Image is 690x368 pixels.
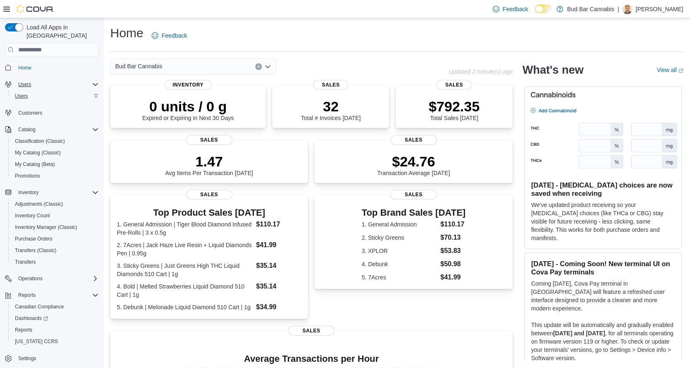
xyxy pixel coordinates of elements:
[2,352,102,364] button: Settings
[8,90,102,102] button: Users
[15,338,58,345] span: [US_STATE] CCRS
[531,279,675,313] p: Coming [DATE], Cova Pay terminal in [GEOGRAPHIC_DATA] will feature a refreshed user interface des...
[15,259,36,265] span: Transfers
[255,63,262,70] button: Clear input
[15,63,35,73] a: Home
[429,98,479,115] p: $792.35
[23,23,99,40] span: Load All Apps in [GEOGRAPHIC_DATA]
[256,302,301,312] dd: $34.99
[15,303,64,310] span: Canadian Compliance
[377,153,450,176] div: Transaction Average [DATE]
[12,136,68,146] a: Classification (Classic)
[531,260,675,276] h3: [DATE] - Coming Soon! New terminal UI on Cova Pay terminals
[256,261,301,271] dd: $35.14
[142,98,234,115] p: 0 units / 0 g
[12,136,99,146] span: Classification (Classic)
[8,135,102,147] button: Classification (Classic)
[8,301,102,313] button: Canadian Compliance
[18,292,36,298] span: Reports
[18,355,36,362] span: Settings
[15,149,61,156] span: My Catalog (Classic)
[264,63,271,70] button: Open list of options
[12,171,44,181] a: Promotions
[15,173,40,179] span: Promotions
[18,65,31,71] span: Home
[390,190,437,200] span: Sales
[12,159,58,169] a: My Catalog (Beta)
[429,98,479,121] div: Total Sales [DATE]
[12,337,61,346] a: [US_STATE] CCRS
[301,98,361,115] p: 32
[503,5,528,13] span: Feedback
[12,159,99,169] span: My Catalog (Beta)
[2,187,102,198] button: Inventory
[12,199,66,209] a: Adjustments (Classic)
[117,262,253,278] dt: 3. Sticky Greens | Just Greens High THC Liquid Diamonds 510 Cart | 1g
[12,211,99,221] span: Inventory Count
[390,135,437,145] span: Sales
[117,354,506,364] h4: Average Transactions per Hour
[18,275,43,282] span: Operations
[301,98,361,121] div: Total # Invoices [DATE]
[15,224,77,231] span: Inventory Manager (Classic)
[531,181,675,197] h3: [DATE] - [MEDICAL_DATA] choices are now saved when receiving
[17,5,54,13] img: Cova
[117,303,253,311] dt: 5. Debunk | Melonade Liquid Diamond 510 Cart | 1g
[8,210,102,221] button: Inventory Count
[12,245,60,255] a: Transfers (Classic)
[2,107,102,119] button: Customers
[8,170,102,182] button: Promotions
[12,211,53,221] a: Inventory Count
[18,110,42,116] span: Customers
[12,234,56,244] a: Purchase Orders
[117,220,253,237] dt: 1. General Admission | Tiger Blood Diamond Infused Pre-Rolls | 3 x 0.5g
[256,219,301,229] dd: $110.17
[256,240,301,250] dd: $41.99
[567,4,615,14] p: Bud Bar Cannabis
[437,80,472,90] span: Sales
[12,91,99,101] span: Users
[15,236,53,242] span: Purchase Orders
[617,4,619,14] p: |
[12,302,99,312] span: Canadian Compliance
[18,81,31,88] span: Users
[12,257,39,267] a: Transfers
[15,212,50,219] span: Inventory Count
[8,336,102,347] button: [US_STATE] CCRS
[441,233,466,243] dd: $70.13
[362,220,437,228] dt: 1. General Admission
[12,222,99,232] span: Inventory Manager (Classic)
[377,153,450,170] p: $24.76
[15,93,28,99] span: Users
[489,1,531,17] a: Feedback
[12,257,99,267] span: Transfers
[8,221,102,233] button: Inventory Manager (Classic)
[12,171,99,181] span: Promotions
[12,337,99,346] span: Washington CCRS
[117,241,253,257] dt: 2. 7Acres | Jack Haze Live Resin + Liquid Diamonds Pen | 0.95g
[15,188,99,197] span: Inventory
[2,124,102,135] button: Catalog
[362,233,437,242] dt: 2. Sticky Greens
[362,208,466,218] h3: Top Brand Sales [DATE]
[15,315,48,322] span: Dashboards
[15,327,32,333] span: Reports
[15,108,99,118] span: Customers
[12,91,31,101] a: Users
[8,147,102,159] button: My Catalog (Classic)
[622,4,632,14] div: Robert Johnson
[553,330,605,337] strong: [DATE] and [DATE]
[15,125,39,135] button: Catalog
[535,5,552,13] input: Dark Mode
[186,190,232,200] span: Sales
[2,273,102,284] button: Operations
[110,25,143,41] h1: Home
[165,153,253,170] p: 1.47
[531,321,675,362] p: This update will be automatically and gradually enabled between , for all terminals operating on ...
[162,31,187,40] span: Feedback
[523,63,583,77] h2: What's new
[12,325,36,335] a: Reports
[441,246,466,256] dd: $53.83
[2,289,102,301] button: Reports
[441,272,466,282] dd: $41.99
